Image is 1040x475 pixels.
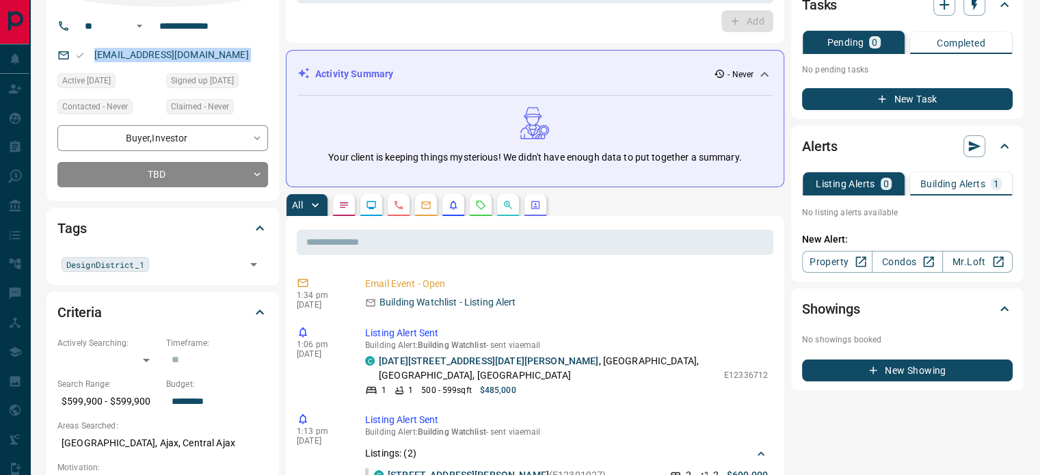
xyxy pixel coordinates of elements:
[475,200,486,211] svg: Requests
[418,340,486,350] span: Building Watchlist
[57,461,268,474] p: Motivation:
[802,130,1013,163] div: Alerts
[937,38,985,48] p: Completed
[328,150,741,165] p: Your client is keeping things mysterious! We didn't have enough data to put together a summary.
[57,217,86,239] h2: Tags
[297,340,345,349] p: 1:06 pm
[448,200,459,211] svg: Listing Alerts
[365,441,768,466] div: Listings: (2)
[872,38,877,47] p: 0
[802,232,1013,247] p: New Alert:
[244,255,263,274] button: Open
[421,384,471,396] p: 500 - 599 sqft
[166,378,268,390] p: Budget:
[297,300,345,310] p: [DATE]
[365,277,768,291] p: Email Event - Open
[365,340,768,350] p: Building Alert : - sent via email
[365,413,768,427] p: Listing Alert Sent
[297,290,345,300] p: 1:34 pm
[57,378,159,390] p: Search Range:
[530,200,541,211] svg: Agent Actions
[57,212,268,245] div: Tags
[802,359,1013,381] button: New Showing
[942,251,1013,273] a: Mr.Loft
[166,73,268,92] div: Sun Jan 08 2017
[503,200,514,211] svg: Opportunities
[171,100,229,113] span: Claimed - Never
[365,446,416,461] p: Listings: ( 2 )
[66,258,144,271] span: DesignDistrict_1
[297,436,345,446] p: [DATE]
[994,179,999,189] p: 1
[421,200,431,211] svg: Emails
[57,390,159,413] p: $599,900 - $599,900
[366,200,377,211] svg: Lead Browsing Activity
[57,73,159,92] div: Sun Sep 18 2022
[802,298,860,320] h2: Showings
[480,384,516,396] p: $485,000
[94,49,249,60] a: [EMAIL_ADDRESS][DOMAIN_NAME]
[379,354,717,383] p: , [GEOGRAPHIC_DATA], [GEOGRAPHIC_DATA], [GEOGRAPHIC_DATA]
[802,251,872,273] a: Property
[418,427,486,437] span: Building Watchlist
[57,420,268,432] p: Areas Searched:
[57,432,268,454] p: [GEOGRAPHIC_DATA], Ajax, Central Ajax
[57,162,268,187] div: TBD
[883,179,889,189] p: 0
[379,295,516,310] p: Building Watchlist - Listing Alert
[57,337,159,349] p: Actively Searching:
[393,200,404,211] svg: Calls
[802,59,1013,80] p: No pending tasks
[292,200,303,210] p: All
[724,369,768,381] p: E12336712
[802,334,1013,346] p: No showings booked
[802,135,838,157] h2: Alerts
[802,206,1013,219] p: No listing alerts available
[382,384,386,396] p: 1
[57,301,102,323] h2: Criteria
[816,179,875,189] p: Listing Alerts
[57,296,268,329] div: Criteria
[57,125,268,150] div: Buyer , Investor
[872,251,942,273] a: Condos
[408,384,413,396] p: 1
[827,38,864,47] p: Pending
[171,74,234,87] span: Signed up [DATE]
[365,326,768,340] p: Listing Alert Sent
[75,51,85,60] svg: Email Valid
[920,179,985,189] p: Building Alerts
[297,426,345,436] p: 1:13 pm
[802,293,1013,325] div: Showings
[338,200,349,211] svg: Notes
[315,67,393,81] p: Activity Summary
[131,18,148,34] button: Open
[365,356,375,366] div: condos.ca
[166,337,268,349] p: Timeframe:
[62,74,111,87] span: Active [DATE]
[297,349,345,359] p: [DATE]
[297,62,773,87] div: Activity Summary- Never
[379,355,598,366] a: [DATE][STREET_ADDRESS][DATE][PERSON_NAME]
[728,68,754,81] p: - Never
[365,427,768,437] p: Building Alert : - sent via email
[802,88,1013,110] button: New Task
[62,100,128,113] span: Contacted - Never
